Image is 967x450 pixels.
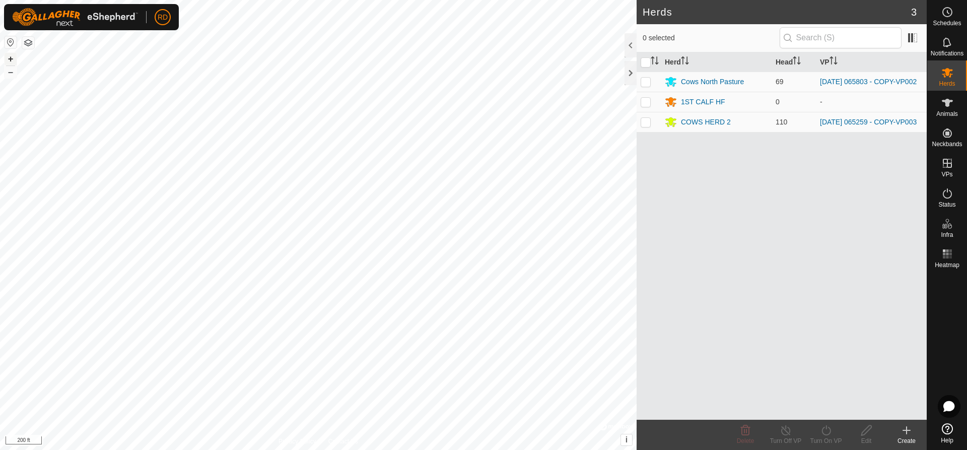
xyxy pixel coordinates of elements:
h2: Herds [643,6,911,18]
span: 0 [776,98,780,106]
span: Herds [939,81,955,87]
a: [DATE] 065803 - COPY-VP002 [820,78,917,86]
div: Create [886,436,927,445]
button: – [5,66,17,78]
a: Help [927,419,967,447]
a: Contact Us [328,437,358,446]
span: Notifications [931,50,963,56]
span: 110 [776,118,787,126]
span: Infra [941,232,953,238]
p-sorticon: Activate to sort [830,58,838,66]
a: Privacy Policy [279,437,316,446]
span: Animals [936,111,958,117]
button: Map Layers [22,37,34,49]
img: Gallagher Logo [12,8,138,26]
span: 69 [776,78,784,86]
input: Search (S) [780,27,902,48]
th: Head [772,52,816,72]
div: Cows North Pasture [681,77,744,87]
button: + [5,53,17,65]
span: Status [938,202,955,208]
th: VP [816,52,927,72]
div: Edit [846,436,886,445]
p-sorticon: Activate to sort [651,58,659,66]
span: 0 selected [643,33,780,43]
button: i [621,434,632,445]
div: 1ST CALF HF [681,97,725,107]
p-sorticon: Activate to sort [681,58,689,66]
p-sorticon: Activate to sort [793,58,801,66]
span: Neckbands [932,141,962,147]
div: COWS HERD 2 [681,117,731,127]
a: [DATE] 065259 - COPY-VP003 [820,118,917,126]
div: Turn On VP [806,436,846,445]
span: Schedules [933,20,961,26]
span: Delete [737,437,754,444]
span: RD [158,12,168,23]
th: Herd [661,52,772,72]
span: VPs [941,171,952,177]
div: Turn Off VP [766,436,806,445]
button: Reset Map [5,36,17,48]
td: - [816,92,927,112]
span: Heatmap [935,262,959,268]
span: i [626,435,628,444]
span: Help [941,437,953,443]
span: 3 [911,5,917,20]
